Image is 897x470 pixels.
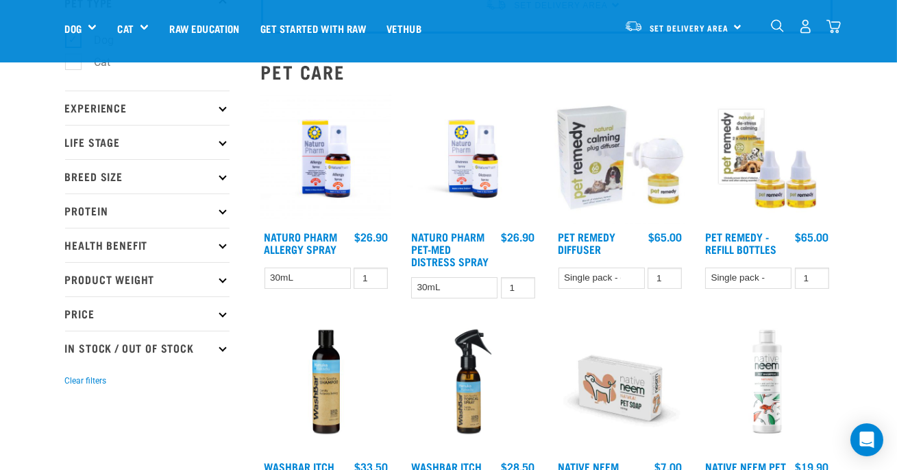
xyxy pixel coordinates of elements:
button: Clear filters [65,375,107,387]
img: Organic neem pet soap bar 100g green trading [555,323,686,454]
img: RE Product Shoot 2023 Nov8635 [408,93,539,224]
img: 2023 AUG RE Product1728 [261,93,392,224]
p: In Stock / Out Of Stock [65,331,230,365]
a: Cat [117,21,133,36]
p: Price [65,296,230,331]
input: 1 [648,268,682,289]
a: Naturo Pharm Pet-Med Distress Spray [411,233,489,264]
p: Protein [65,193,230,228]
a: Naturo Pharm Allergy Spray [265,233,338,252]
input: 1 [501,277,535,298]
div: Open Intercom Messenger [850,423,883,456]
a: Vethub [376,1,432,56]
img: Pet Remedy [555,93,686,224]
a: Raw Education [159,1,249,56]
img: Native Neem Pet Shampoo [702,323,833,454]
div: $26.90 [354,231,388,243]
p: Health Benefit [65,228,230,262]
p: Breed Size [65,159,230,193]
img: Wash Bar Itch Soothe Shampoo [261,323,392,454]
img: van-moving.png [624,20,643,32]
div: $26.90 [502,231,535,243]
img: home-icon@2x.png [826,19,841,34]
input: 1 [354,268,388,289]
a: Pet Remedy - Refill Bottles [705,233,776,252]
img: user.png [798,19,813,34]
img: home-icon-1@2x.png [771,19,784,32]
h2: Pet Care [261,61,833,82]
a: Dog [65,21,82,36]
input: 1 [795,268,829,289]
p: Product Weight [65,262,230,296]
label: Cat [73,54,116,71]
p: Life Stage [65,125,230,159]
p: Experience [65,91,230,125]
img: Wash Bar Itch Soothe Topical Spray [408,323,539,454]
a: Get started with Raw [250,1,376,56]
div: $65.00 [796,231,829,243]
a: Pet Remedy Diffuser [558,233,616,252]
div: $65.00 [648,231,682,243]
span: Set Delivery Area [650,25,729,30]
img: Pet remedy refills [702,93,833,224]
